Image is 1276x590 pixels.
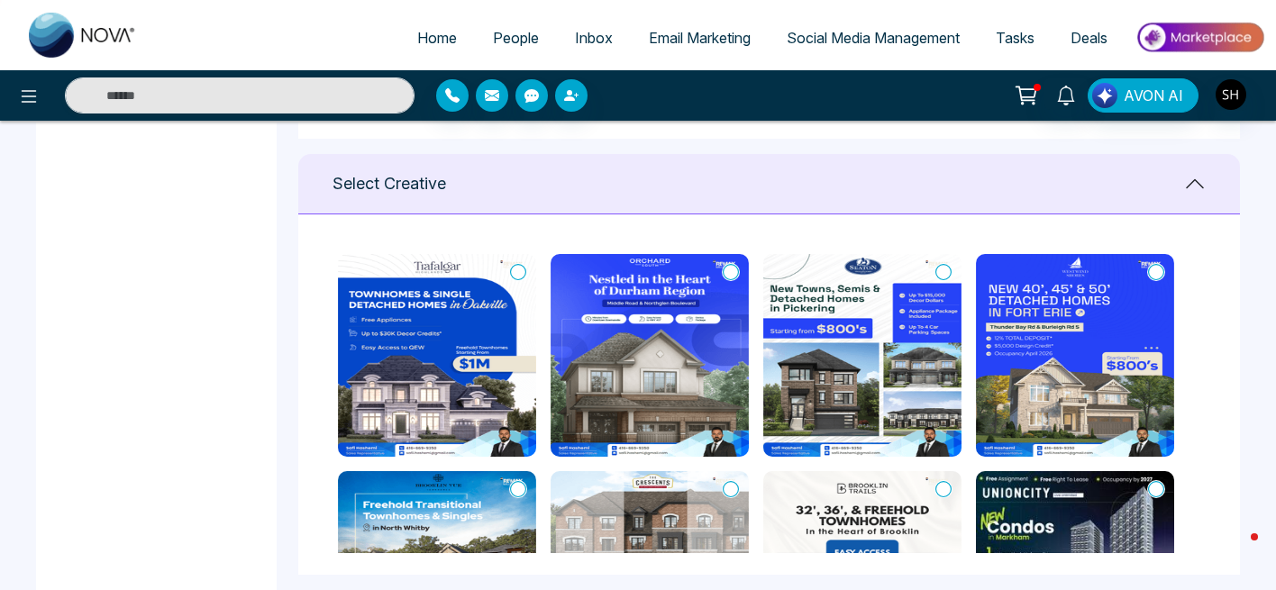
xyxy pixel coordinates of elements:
[1216,79,1246,110] img: User Avatar
[976,254,1174,457] img: Westwind Shores (41).png
[1071,29,1107,47] span: Deals
[399,21,475,55] a: Home
[787,29,960,47] span: Social Media Management
[1088,78,1199,113] button: AVON AI
[996,29,1034,47] span: Tasks
[769,21,978,55] a: Social Media Management
[575,29,613,47] span: Inbox
[631,21,769,55] a: Email Marketing
[1215,529,1258,572] iframe: Intercom live chat
[1092,83,1117,108] img: Lead Flow
[338,254,536,457] img: Trafalgar Highlands (43).png
[557,21,631,55] a: Inbox
[649,29,751,47] span: Email Marketing
[763,254,962,457] img: Seaton Winding Woods, a beautiful collection of Freehold Towns, Semis, and Detached Homes in Pick...
[1053,21,1126,55] a: Deals
[978,21,1053,55] a: Tasks
[29,13,137,58] img: Nova CRM Logo
[417,29,457,47] span: Home
[1124,85,1183,106] span: AVON AI
[551,254,749,457] img: Step into Orchard South (42).png
[493,29,539,47] span: People
[475,21,557,55] a: People
[1135,17,1265,58] img: Market-place.gif
[333,174,446,194] h1: Select Creative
